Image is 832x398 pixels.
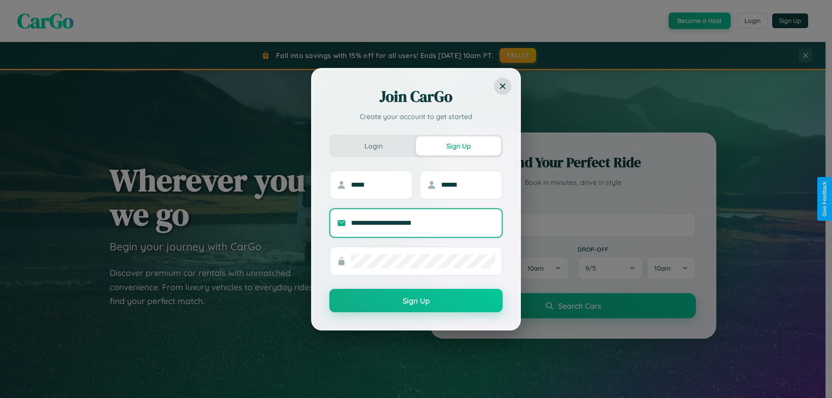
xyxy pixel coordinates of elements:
button: Sign Up [329,289,503,312]
button: Sign Up [416,136,501,155]
h2: Join CarGo [329,86,503,107]
div: Give Feedback [822,181,828,217]
p: Create your account to get started [329,111,503,122]
button: Login [331,136,416,155]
